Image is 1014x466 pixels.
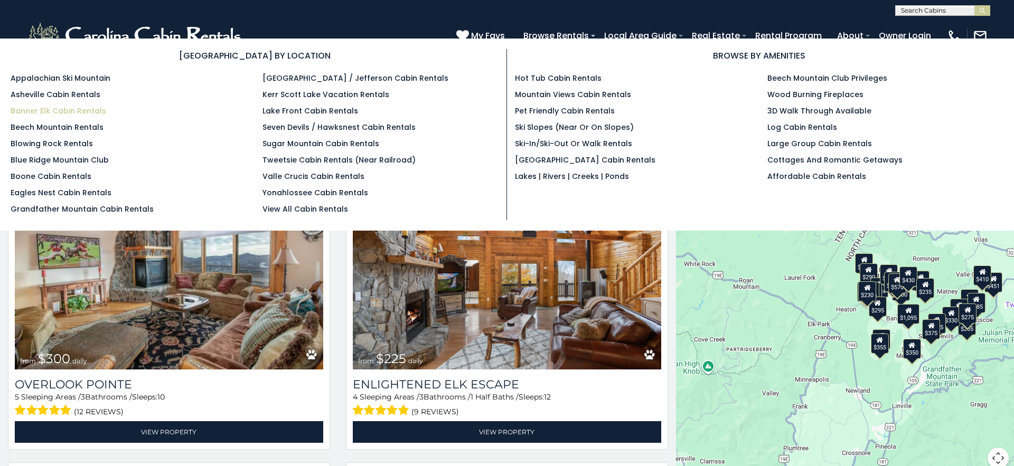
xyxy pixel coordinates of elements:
[515,171,629,182] a: Lakes | Rivers | Creeks | Ponds
[11,49,499,62] h3: [GEOGRAPHIC_DATA] BY LOCATION
[411,405,459,419] span: (9 reviews)
[262,187,368,198] a: Yonahlossee Cabin Rentals
[767,138,872,149] a: Large Group Cabin Rentals
[767,122,837,132] a: Log Cabin Rentals
[864,283,882,303] div: $250
[928,313,946,333] div: $305
[72,357,87,365] span: daily
[353,377,661,392] a: Enlightened Elk Escape
[922,319,940,339] div: $375
[870,278,888,298] div: $424
[888,273,906,293] div: $570
[832,26,869,45] a: About
[767,171,866,182] a: Affordable Cabin Rentals
[903,339,921,359] div: $350
[959,303,977,323] div: $275
[353,163,661,369] a: Enlightened Elk Escape from $225 daily
[899,266,917,286] div: $430
[897,304,919,324] div: $1,095
[767,89,863,100] a: Wood Burning Fireplaces
[20,357,36,365] span: from
[11,171,91,182] a: Boone Cabin Rentals
[942,307,960,327] div: $330
[11,89,100,100] a: Asheville Cabin Rentals
[869,297,887,317] div: $295
[262,122,416,132] a: Seven Devils / Hawksnest Cabin Rentals
[353,392,661,419] div: Sleeping Areas / Bathrooms / Sleeps:
[947,28,962,43] img: phone-regular-white.png
[408,357,423,365] span: daily
[353,421,661,443] a: View Property
[916,278,934,298] div: $235
[880,264,898,284] div: $535
[968,292,985,312] div: $485
[515,106,615,116] a: Pet Friendly Cabin Rentals
[518,26,594,45] a: Browse Rentals
[262,89,389,100] a: Kerr Scott Lake Vacation Rentals
[471,392,519,402] span: 1 Half Baths /
[892,281,910,301] div: $300
[861,282,879,302] div: $300
[376,351,406,366] span: $225
[26,20,246,52] img: White-1-2.png
[767,106,871,116] a: 3D Walk Through Available
[81,392,85,402] span: 3
[912,271,929,291] div: $235
[419,392,424,402] span: 3
[15,377,323,392] a: Overlook Pointe
[262,73,448,83] a: [GEOGRAPHIC_DATA] / Jefferson Cabin Rentals
[860,263,878,283] div: $290
[15,421,323,443] a: View Property
[15,163,323,369] a: Overlook Pointe from $300 daily
[973,265,991,286] div: $410
[11,73,110,83] a: Appalachian Ski Mountain
[11,106,106,116] a: Banner Elk Cabin Rentals
[515,49,1003,62] h3: BROWSE BY AMENITIES
[515,89,631,100] a: Mountain Views Cabin Rentals
[855,253,873,273] div: $720
[15,392,19,402] span: 5
[471,29,505,42] span: My Favs
[515,122,634,132] a: Ski Slopes (Near or On Slopes)
[11,122,104,132] a: Beech Mountain Rentals
[871,333,889,353] div: $355
[872,329,890,349] div: $225
[750,26,827,45] a: Rental Program
[973,28,988,43] img: mail-regular-white.png
[874,26,936,45] a: Owner Login
[11,138,93,149] a: Blowing Rock Rentals
[11,187,111,198] a: Eagles Nest Cabin Rentals
[157,392,165,402] span: 10
[262,155,416,165] a: Tweetsie Cabin Rentals (Near Railroad)
[11,155,109,165] a: Blue Ridge Mountain Club
[262,138,379,149] a: Sugar Mountain Cabin Rentals
[456,29,508,43] a: My Favs
[599,26,682,45] a: Local Area Guide
[961,289,979,309] div: $400
[857,282,875,302] div: $305
[11,204,154,214] a: Grandfather Mountain Cabin Rentals
[515,155,655,165] a: [GEOGRAPHIC_DATA] Cabin Rentals
[767,155,903,165] a: Cottages and Romantic Getaways
[74,405,124,419] span: (12 reviews)
[958,315,976,335] div: $265
[767,73,887,83] a: Beech Mountain Club Privileges
[262,106,358,116] a: Lake Front Cabin Rentals
[515,73,602,83] a: Hot Tub Cabin Rentals
[353,392,358,402] span: 4
[15,163,323,369] img: Overlook Pointe
[262,171,364,182] a: Valle Crucis Cabin Rentals
[950,298,968,318] div: $400
[353,163,661,369] img: Enlightened Elk Escape
[858,281,876,301] div: $230
[884,272,902,292] div: $460
[984,272,1002,292] div: $451
[358,357,374,365] span: from
[544,392,551,402] span: 12
[262,204,348,214] a: View All Cabin Rentals
[687,26,745,45] a: Real Estate
[515,138,632,149] a: Ski-in/Ski-Out or Walk Rentals
[15,392,323,419] div: Sleeping Areas / Bathrooms / Sleeps:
